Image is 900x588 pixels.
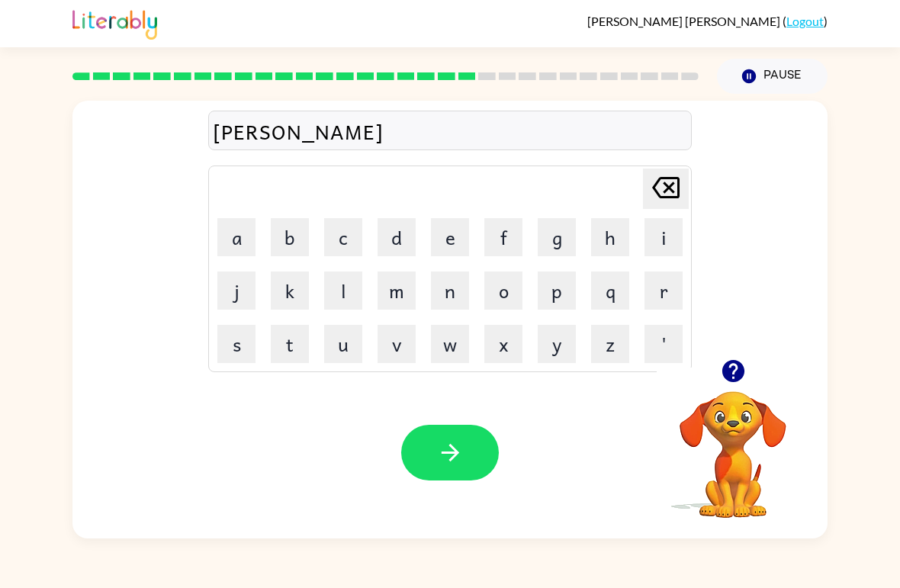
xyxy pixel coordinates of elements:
[587,14,783,28] span: [PERSON_NAME] [PERSON_NAME]
[538,218,576,256] button: g
[717,59,828,94] button: Pause
[324,272,362,310] button: l
[786,14,824,28] a: Logout
[431,325,469,363] button: w
[484,325,522,363] button: x
[431,218,469,256] button: e
[378,272,416,310] button: m
[378,325,416,363] button: v
[591,272,629,310] button: q
[271,218,309,256] button: b
[591,325,629,363] button: z
[324,325,362,363] button: u
[644,218,683,256] button: i
[538,272,576,310] button: p
[271,272,309,310] button: k
[213,115,687,147] div: [PERSON_NAME]
[431,272,469,310] button: n
[271,325,309,363] button: t
[587,14,828,28] div: ( )
[217,272,256,310] button: j
[657,368,809,520] video: Your browser must support playing .mp4 files to use Literably. Please try using another browser.
[484,218,522,256] button: f
[72,6,157,40] img: Literably
[644,325,683,363] button: '
[591,218,629,256] button: h
[378,218,416,256] button: d
[217,218,256,256] button: a
[324,218,362,256] button: c
[644,272,683,310] button: r
[217,325,256,363] button: s
[484,272,522,310] button: o
[538,325,576,363] button: y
